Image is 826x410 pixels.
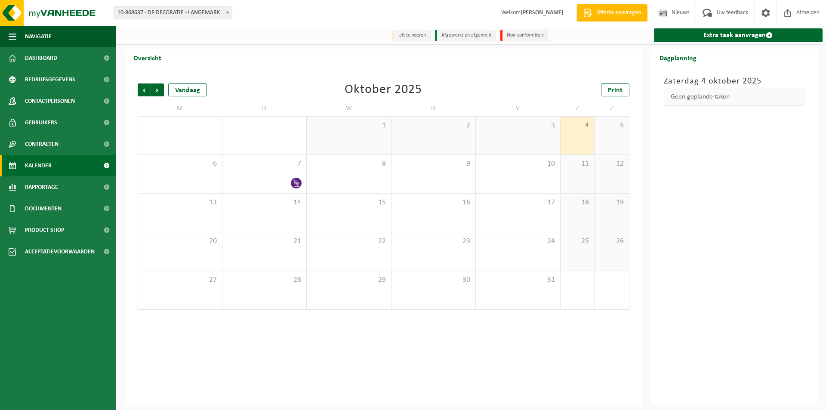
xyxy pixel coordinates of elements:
span: 10-868637 - DP DECORATIE - LANGEMARK [114,6,232,19]
span: Bedrijfsgegevens [25,69,75,90]
span: 2 [396,121,472,130]
h2: Dagplanning [651,49,705,66]
span: 31 [480,275,556,285]
span: Rapportage [25,176,58,198]
td: D [222,101,307,116]
div: Vandaag [168,83,207,96]
span: 5 [599,121,624,130]
span: 30 [396,275,472,285]
span: 26 [599,237,624,246]
li: Afgewerkt en afgemeld [435,30,496,41]
span: 13 [142,198,218,207]
div: Geen geplande taken [664,88,805,106]
span: 19 [599,198,624,207]
span: 17 [480,198,556,207]
span: Dashboard [25,47,57,69]
div: Oktober 2025 [345,83,422,96]
td: Z [595,101,629,116]
span: 21 [227,237,302,246]
span: Acceptatievoorwaarden [25,241,95,262]
h2: Overzicht [125,49,170,66]
li: Uit te voeren [392,30,431,41]
span: Product Shop [25,219,64,241]
span: 8 [311,159,387,169]
span: Volgende [151,83,164,96]
span: 4 [565,121,590,130]
span: 23 [396,237,472,246]
span: 27 [142,275,218,285]
h3: Zaterdag 4 oktober 2025 [664,75,805,88]
span: 3 [480,121,556,130]
span: 16 [396,198,472,207]
a: Offerte aanvragen [576,4,647,22]
span: Print [608,87,623,94]
strong: [PERSON_NAME] [521,9,564,16]
span: Kalender [25,155,52,176]
span: 12 [599,159,624,169]
span: Documenten [25,198,62,219]
span: Gebruikers [25,112,57,133]
span: 1 [311,121,387,130]
td: W [307,101,391,116]
li: Non-conformiteit [500,30,548,41]
td: M [138,101,222,116]
span: Contactpersonen [25,90,75,112]
td: V [476,101,561,116]
span: 10-868637 - DP DECORATIE - LANGEMARK [114,7,232,19]
span: 15 [311,198,387,207]
span: 14 [227,198,302,207]
span: 25 [565,237,590,246]
span: Contracten [25,133,59,155]
span: 10 [480,159,556,169]
span: 6 [142,159,218,169]
td: D [391,101,476,116]
td: Z [561,101,595,116]
span: 11 [565,159,590,169]
a: Extra taak aanvragen [654,28,823,42]
span: Offerte aanvragen [594,9,643,17]
a: Print [601,83,629,96]
span: 9 [396,159,472,169]
span: Navigatie [25,26,52,47]
span: 18 [565,198,590,207]
span: 24 [480,237,556,246]
span: 7 [227,159,302,169]
span: Vorige [138,83,151,96]
span: 28 [227,275,302,285]
span: 29 [311,275,387,285]
span: 22 [311,237,387,246]
span: 20 [142,237,218,246]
